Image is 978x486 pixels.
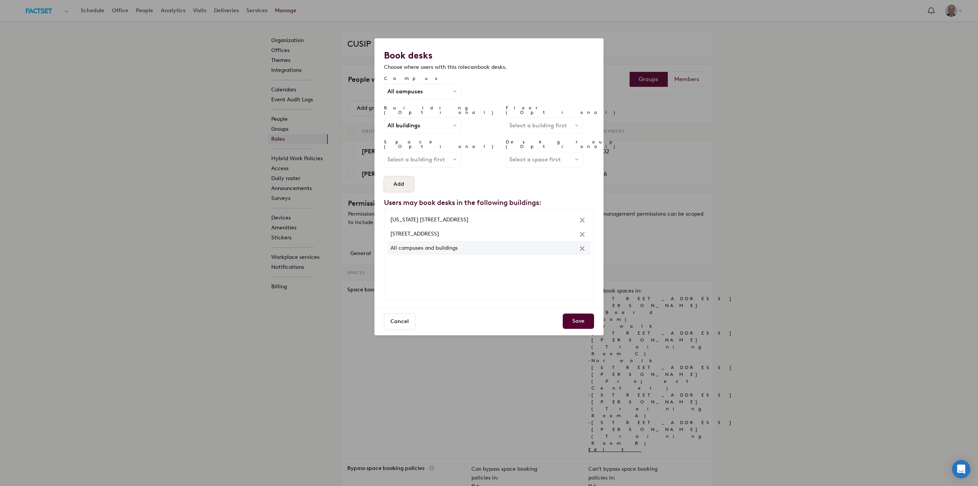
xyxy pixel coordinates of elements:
[563,314,594,329] button: Save
[387,123,420,128] span: All buildings
[384,199,594,206] h4: Users may book desks in the following buildings:
[384,314,415,330] a: Cancel
[390,244,458,252] span: All campuses and buildings
[390,216,468,224] span: [US_STATE] [STREET_ADDRESS]
[384,51,594,60] h3: Book desks
[390,230,439,238] span: [STREET_ADDRESS]
[384,76,467,81] div: Campus
[506,140,628,149] div: Desk group (Optional)
[952,460,970,478] div: Open Intercom Messenger
[384,140,506,149] div: Space (Optional)
[384,177,414,192] button: Add
[468,64,478,70] strong: can
[387,89,423,94] span: All campuses
[384,106,506,115] div: Building (Optional)
[384,63,594,72] p: Choose where users with this role book desks.
[506,106,628,115] div: Floor (Optional)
